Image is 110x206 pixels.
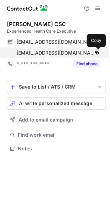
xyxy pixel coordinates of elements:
button: AI write personalized message [7,97,106,110]
span: [EMAIL_ADDRESS][DOMAIN_NAME] [16,50,95,56]
span: Add to email campaign [19,117,73,123]
div: Experienced Health Care Executive [7,28,106,34]
button: Add to email campaign [7,114,106,126]
span: AI write personalized message [19,101,92,106]
span: Find work email [18,132,103,138]
button: save-profile-one-click [7,81,106,93]
div: [PERSON_NAME] CSC [7,21,66,27]
img: ContactOut v5.3.10 [7,4,48,12]
span: Notes [18,146,103,152]
button: Find work email [7,130,106,140]
button: Notes [7,144,106,153]
span: [EMAIL_ADDRESS][DOMAIN_NAME] [16,39,95,45]
button: Reveal Button [73,60,100,67]
div: Save to List / ATS / CRM [19,84,94,90]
